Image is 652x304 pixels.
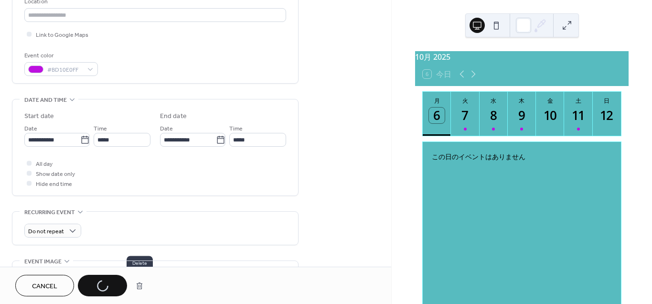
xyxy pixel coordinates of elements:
[536,92,564,136] button: 金10
[486,108,502,123] div: 8
[423,92,451,136] button: 月6
[543,108,558,123] div: 10
[160,124,173,134] span: Date
[24,124,37,134] span: Date
[15,275,74,296] button: Cancel
[571,108,587,123] div: 11
[36,30,88,40] span: Link to Google Maps
[424,145,620,168] div: この日のイベントはありません
[511,97,533,105] div: 木
[36,179,72,189] span: Hide end time
[508,92,536,136] button: 木9
[28,226,64,237] span: Do not repeat
[596,97,618,105] div: 日
[24,95,67,105] span: Date and time
[229,124,243,134] span: Time
[567,97,589,105] div: 土
[160,111,187,121] div: End date
[36,159,53,169] span: All day
[24,257,62,267] span: Event image
[458,108,473,123] div: 7
[564,92,592,136] button: 土11
[480,92,508,136] button: 水8
[94,124,107,134] span: Time
[454,97,476,105] div: 火
[415,51,629,63] div: 10月 2025
[514,108,530,123] div: 9
[47,65,83,75] span: #BD10E0FF
[24,207,75,217] span: Recurring event
[24,51,96,61] div: Event color
[599,108,615,123] div: 12
[593,92,621,136] button: 日12
[429,108,445,123] div: 6
[451,92,479,136] button: 火7
[32,282,57,292] span: Cancel
[539,97,561,105] div: 金
[36,169,75,179] span: Show date only
[482,97,505,105] div: 水
[24,111,54,121] div: Start date
[426,97,448,105] div: 月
